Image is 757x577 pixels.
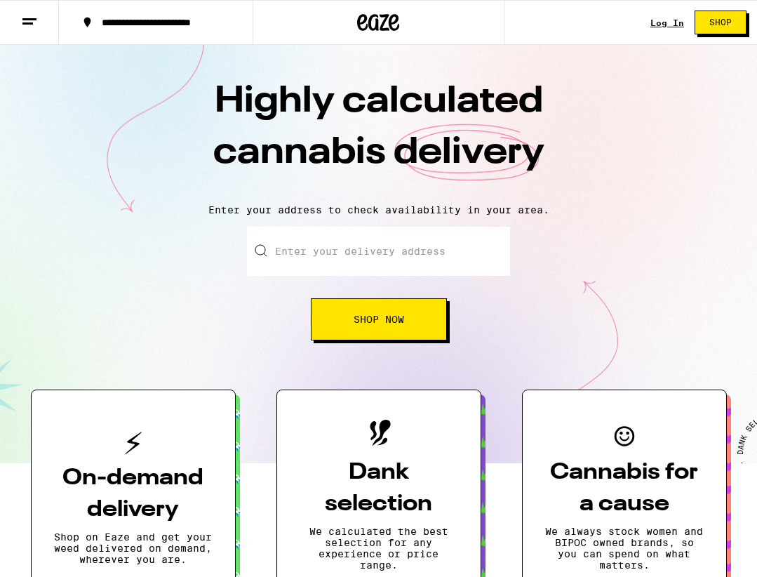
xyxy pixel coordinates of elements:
[54,463,213,526] h3: On-demand delivery
[300,526,458,571] p: We calculated the best selection for any experience or price range.
[311,298,447,340] button: Shop Now
[14,204,743,215] p: Enter your address to check availability in your area.
[354,314,404,324] span: Shop Now
[54,531,213,565] p: Shop on Eaze and get your weed delivered on demand, wherever you are.
[133,77,624,193] h1: Highly calculated cannabis delivery
[709,18,732,27] span: Shop
[545,526,704,571] p: We always stock women and BIPOC owned brands, so you can spend on what matters.
[684,11,757,34] a: Shop
[650,18,684,27] a: Log In
[545,457,704,520] h3: Cannabis for a cause
[300,457,458,520] h3: Dank selection
[695,11,746,34] button: Shop
[247,227,510,276] input: Enter your delivery address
